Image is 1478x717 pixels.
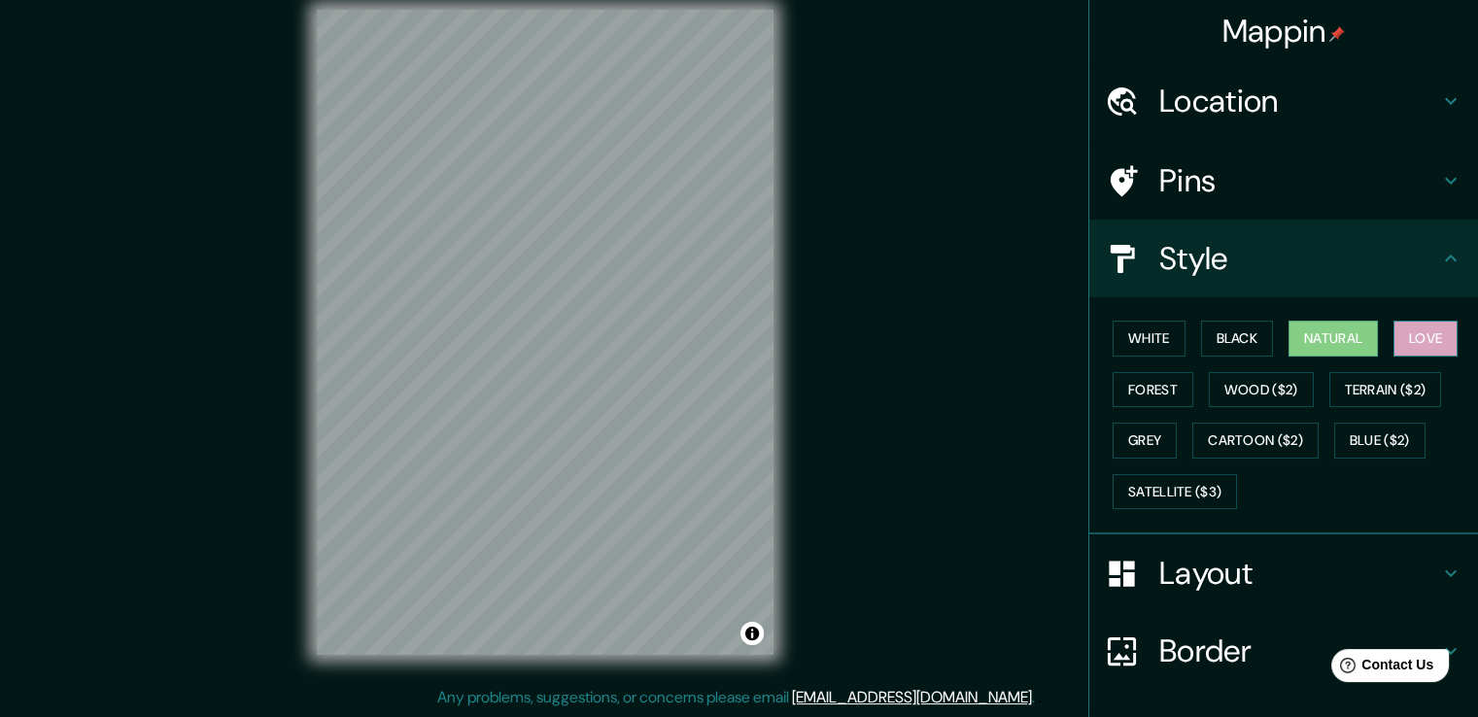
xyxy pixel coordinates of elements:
[1113,321,1186,357] button: White
[437,686,1035,709] p: Any problems, suggestions, or concerns please email .
[1038,686,1042,709] div: .
[1329,26,1345,42] img: pin-icon.png
[1289,321,1378,357] button: Natural
[1222,12,1346,51] h4: Mappin
[1089,534,1478,612] div: Layout
[1159,82,1439,120] h4: Location
[792,687,1032,707] a: [EMAIL_ADDRESS][DOMAIN_NAME]
[1305,641,1457,696] iframe: Help widget launcher
[1393,321,1458,357] button: Love
[1113,372,1193,408] button: Forest
[1201,321,1274,357] button: Black
[1089,62,1478,140] div: Location
[1035,686,1038,709] div: .
[1159,632,1439,670] h4: Border
[1089,142,1478,220] div: Pins
[1089,220,1478,297] div: Style
[1329,372,1442,408] button: Terrain ($2)
[1089,612,1478,690] div: Border
[1159,161,1439,200] h4: Pins
[1334,423,1426,459] button: Blue ($2)
[1159,554,1439,593] h4: Layout
[1192,423,1319,459] button: Cartoon ($2)
[740,622,764,645] button: Toggle attribution
[1113,474,1237,510] button: Satellite ($3)
[1159,239,1439,278] h4: Style
[317,10,773,655] canvas: Map
[1113,423,1177,459] button: Grey
[1209,372,1314,408] button: Wood ($2)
